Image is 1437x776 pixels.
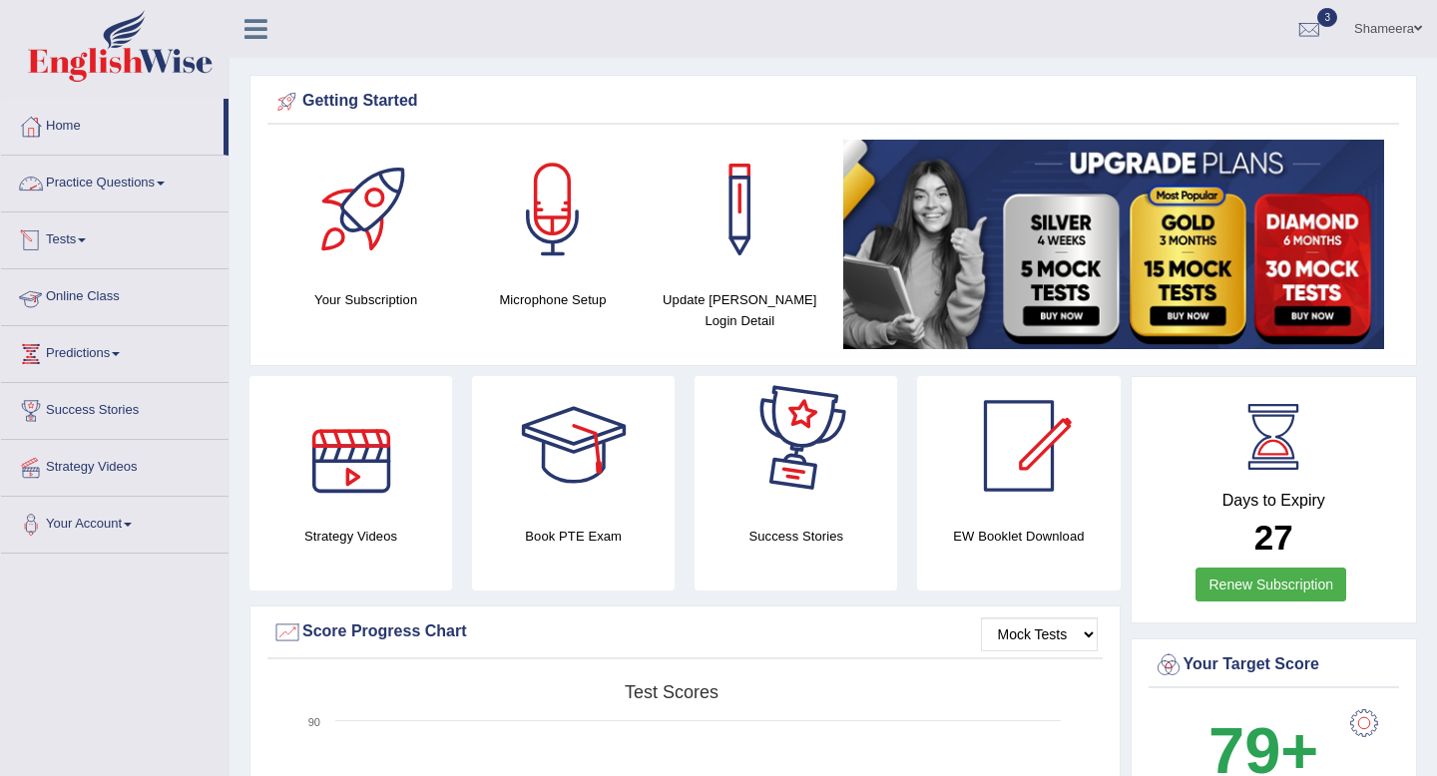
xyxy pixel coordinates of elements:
[1,99,224,149] a: Home
[472,526,675,547] h4: Book PTE Exam
[469,289,636,310] h4: Microphone Setup
[1,326,229,376] a: Predictions
[1,440,229,490] a: Strategy Videos
[1,497,229,547] a: Your Account
[1196,568,1346,601] a: Renew Subscription
[1154,650,1395,680] div: Your Target Score
[1,269,229,319] a: Online Class
[1254,518,1293,557] b: 27
[625,682,718,702] tspan: Test scores
[272,617,1098,647] div: Score Progress Chart
[1317,8,1337,27] span: 3
[657,289,823,331] h4: Update [PERSON_NAME] Login Detail
[1,383,229,433] a: Success Stories
[1,212,229,262] a: Tests
[695,526,897,547] h4: Success Stories
[272,87,1394,117] div: Getting Started
[282,289,449,310] h4: Your Subscription
[1,156,229,205] a: Practice Questions
[1154,492,1395,510] h4: Days to Expiry
[249,526,452,547] h4: Strategy Videos
[308,716,320,728] text: 90
[917,526,1120,547] h4: EW Booklet Download
[843,140,1384,349] img: small5.jpg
